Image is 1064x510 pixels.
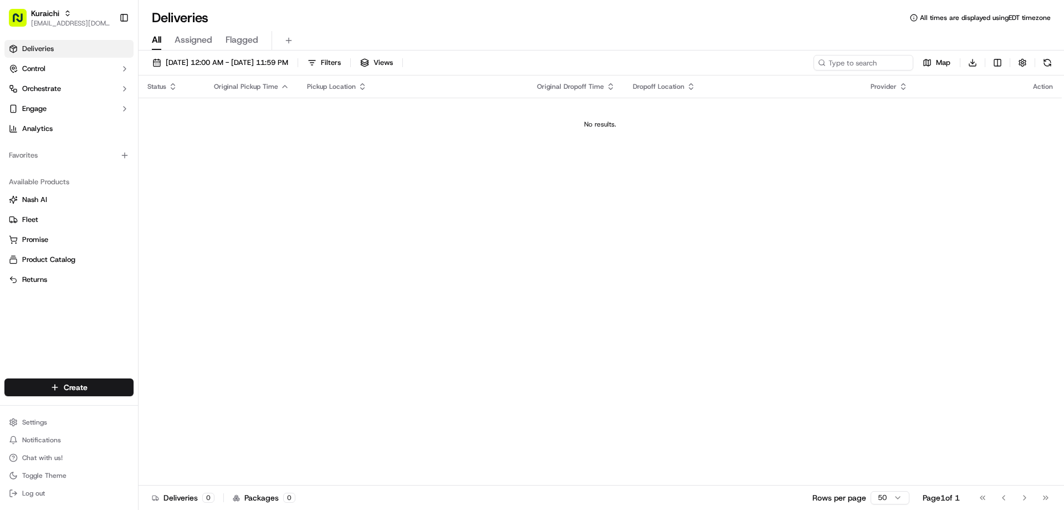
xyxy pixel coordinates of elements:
div: Favorites [4,147,134,164]
button: Refresh [1040,55,1055,70]
button: Views [355,55,398,70]
div: Available Products [4,173,134,191]
span: Flagged [226,33,258,47]
span: Create [64,382,88,393]
button: Fleet [4,211,134,229]
button: Product Catalog [4,251,134,269]
div: Action [1033,82,1053,91]
button: Toggle Theme [4,468,134,483]
span: Filters [321,58,341,68]
span: Map [936,58,950,68]
button: Engage [4,100,134,118]
div: 0 [283,493,295,503]
span: Deliveries [22,44,54,54]
button: Returns [4,271,134,289]
button: Log out [4,486,134,501]
button: Settings [4,415,134,430]
a: Returns [9,275,129,285]
span: Nash AI [22,195,47,205]
div: Deliveries [152,492,214,503]
span: Returns [22,275,47,285]
button: Promise [4,231,134,249]
h1: Deliveries [152,9,208,27]
a: Promise [9,235,129,245]
button: Control [4,60,134,78]
a: Analytics [4,120,134,138]
button: Kuraichi [31,8,59,19]
span: Dropoff Location [633,82,684,91]
span: Original Dropoff Time [537,82,604,91]
button: Kuraichi[EMAIL_ADDRESS][DOMAIN_NAME] [4,4,115,31]
span: Product Catalog [22,255,75,265]
div: 0 [202,493,214,503]
div: No results. [143,120,1057,129]
span: Provider [871,82,897,91]
input: Type to search [814,55,913,70]
span: Status [147,82,166,91]
span: All [152,33,161,47]
span: Control [22,64,45,74]
span: Fleet [22,215,38,225]
span: Views [374,58,393,68]
button: [EMAIL_ADDRESS][DOMAIN_NAME] [31,19,110,28]
span: Log out [22,489,45,498]
span: Pickup Location [307,82,356,91]
button: Nash AI [4,191,134,209]
div: Page 1 of 1 [923,492,960,503]
button: [DATE] 12:00 AM - [DATE] 11:59 PM [147,55,293,70]
a: Product Catalog [9,255,129,265]
span: Orchestrate [22,84,61,94]
span: [DATE] 12:00 AM - [DATE] 11:59 PM [166,58,288,68]
button: Orchestrate [4,80,134,98]
button: Create [4,378,134,396]
button: Chat with us! [4,450,134,466]
span: Toggle Theme [22,471,66,480]
span: Original Pickup Time [214,82,278,91]
a: Nash AI [9,195,129,205]
span: Assigned [175,33,212,47]
span: Notifications [22,436,61,445]
span: Promise [22,235,48,245]
button: Notifications [4,432,134,448]
a: Deliveries [4,40,134,58]
a: Fleet [9,215,129,225]
button: Map [918,55,955,70]
div: Packages [233,492,295,503]
p: Rows per page [812,492,866,503]
button: Filters [303,55,346,70]
span: Settings [22,418,47,427]
span: Analytics [22,124,53,134]
span: Engage [22,104,47,114]
span: Chat with us! [22,453,63,462]
span: All times are displayed using EDT timezone [920,13,1051,22]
